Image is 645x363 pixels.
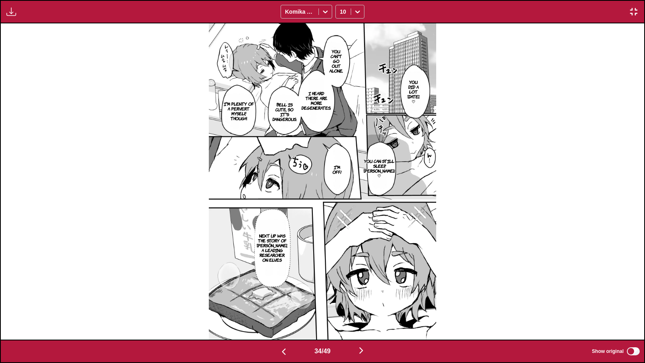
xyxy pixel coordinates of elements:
[209,23,436,339] img: Manga Panel
[327,47,345,75] p: You can't go out alone.
[627,347,640,355] input: Show original
[6,7,16,17] img: Download translated images
[356,346,366,355] img: Next page
[331,163,343,176] p: I'm off!
[271,100,298,123] p: Bell is cute, so it's dangerous.
[592,348,624,354] span: Show original
[362,157,397,179] p: You can still sleep, [PERSON_NAME]! ♡
[221,100,256,122] p: I'm plenty of a pervert myself, though.
[314,348,331,355] span: 34 / 49
[405,78,422,105] p: You did a lot [DATE]. ♡
[255,232,289,264] p: Next up was the story of [PERSON_NAME], a leading researcher on elves
[300,89,333,112] p: I heard there are more degenerates.
[279,347,289,357] img: Previous page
